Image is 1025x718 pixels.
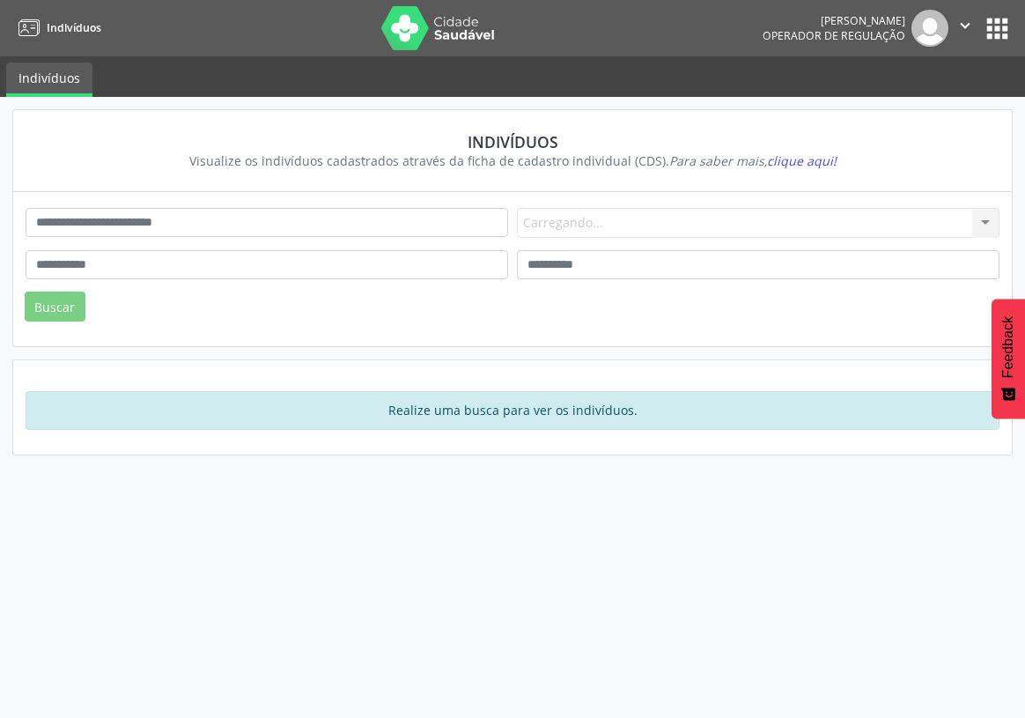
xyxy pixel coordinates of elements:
[955,16,975,35] i: 
[6,63,92,97] a: Indivíduos
[763,28,905,43] span: Operador de regulação
[763,13,905,28] div: [PERSON_NAME]
[12,13,101,42] a: Indivíduos
[26,391,999,430] div: Realize uma busca para ver os indivíduos.
[992,299,1025,418] button: Feedback - Mostrar pesquisa
[767,152,837,169] span: clique aqui!
[38,152,987,170] div: Visualize os indivíduos cadastrados através da ficha de cadastro individual (CDS).
[911,10,948,47] img: img
[25,292,85,322] button: Buscar
[38,132,987,152] div: Indivíduos
[1000,316,1016,378] span: Feedback
[948,10,982,47] button: 
[669,152,837,169] i: Para saber mais,
[982,13,1013,44] button: apps
[47,20,101,35] span: Indivíduos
